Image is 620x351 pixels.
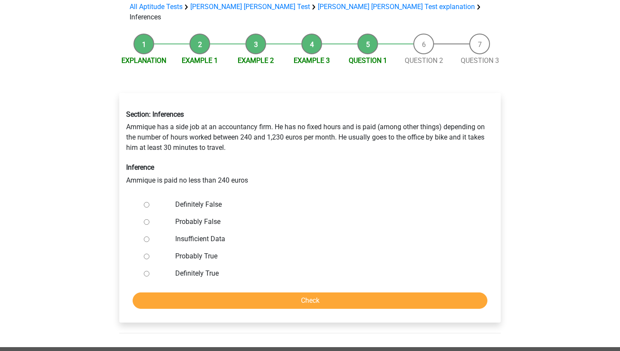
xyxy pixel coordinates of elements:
[405,56,443,65] a: Question 2
[130,3,183,11] a: All Aptitude Tests
[175,251,473,261] label: Probably True
[182,56,218,65] a: Example 1
[175,234,473,244] label: Insufficient Data
[133,292,487,309] input: Check
[126,2,494,22] div: Inferences
[120,103,500,192] div: Ammique has a side job at an accountancy firm. He has no fixed hours and is paid (among other thi...
[175,268,473,279] label: Definitely True
[318,3,475,11] a: [PERSON_NAME] [PERSON_NAME] Test explanation
[126,163,494,171] h6: Inference
[175,217,473,227] label: Probably False
[121,56,166,65] a: Explanation
[175,199,473,210] label: Definitely False
[294,56,330,65] a: Example 3
[461,56,499,65] a: Question 3
[126,110,494,118] h6: Section: Inferences
[238,56,274,65] a: Example 2
[190,3,310,11] a: [PERSON_NAME] [PERSON_NAME] Test
[349,56,387,65] a: Question 1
